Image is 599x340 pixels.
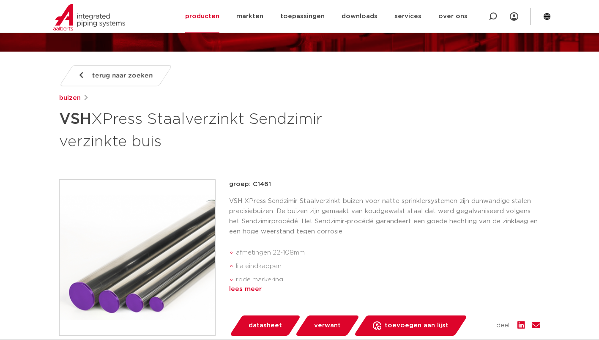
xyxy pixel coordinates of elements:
[236,260,540,273] li: lila eindkappen
[249,319,282,332] span: datasheet
[236,246,540,260] li: afmetingen 22-108mm
[59,65,172,86] a: terug naar zoeken
[59,112,91,127] strong: VSH
[236,273,540,287] li: rode markering
[92,69,153,82] span: terug naar zoeken
[59,107,377,152] h1: XPress Staalverzinkt Sendzimir verzinkte buis
[314,319,341,332] span: verwant
[60,180,215,335] img: Product Image for VSH XPress Staalverzinkt Sendzimir verzinkte buis
[385,319,449,332] span: toevoegen aan lijst
[496,321,511,331] span: deel:
[229,284,540,294] div: lees meer
[229,315,301,336] a: datasheet
[229,196,540,237] p: VSH XPress Sendzimir Staalverzinkt buizen voor natte sprinklersystemen zijn dunwandige stalen pre...
[295,315,360,336] a: verwant
[59,93,81,103] a: buizen
[229,179,540,189] p: groep: C1461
